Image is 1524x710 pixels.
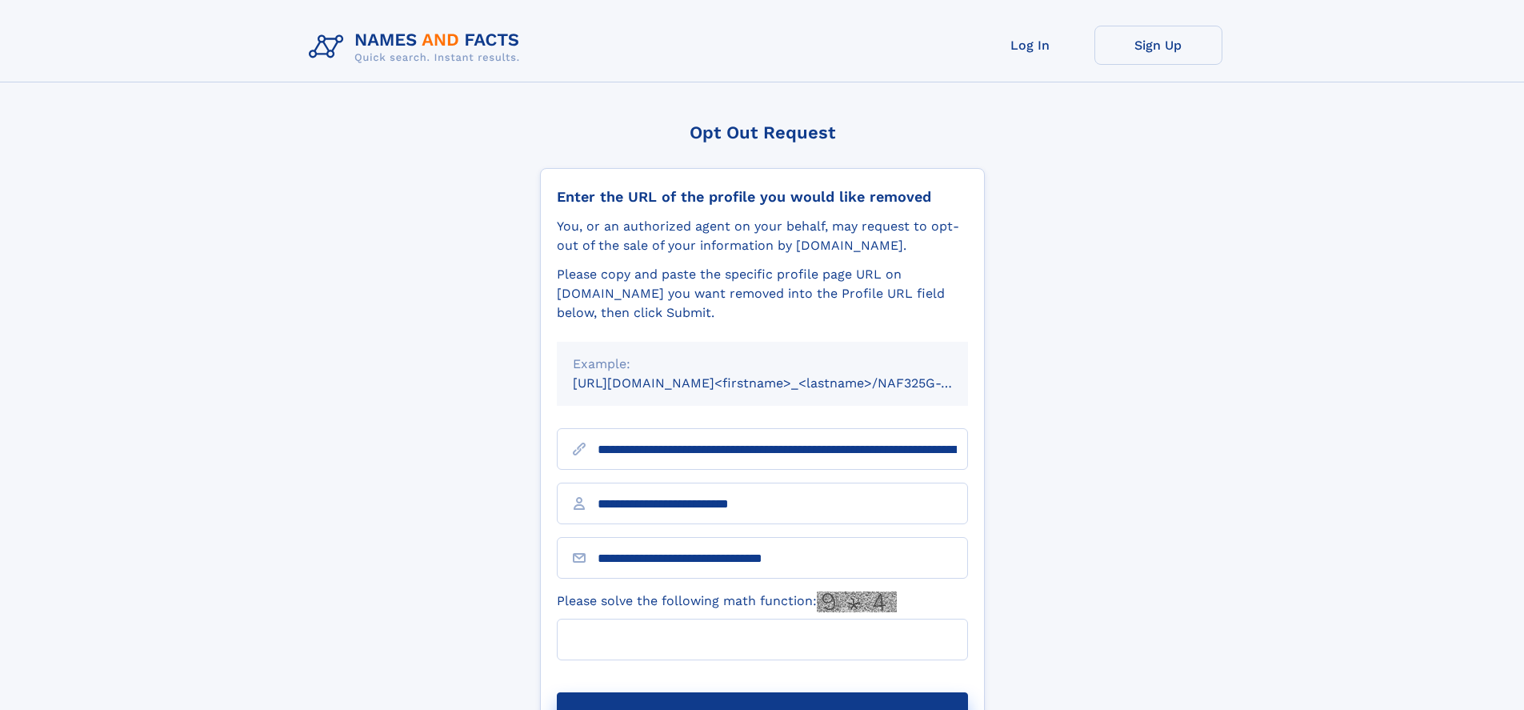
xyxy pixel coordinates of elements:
div: Example: [573,355,952,374]
div: Enter the URL of the profile you would like removed [557,188,968,206]
div: Opt Out Request [540,122,985,142]
div: You, or an authorized agent on your behalf, may request to opt-out of the sale of your informatio... [557,217,968,255]
a: Sign Up [1094,26,1222,65]
div: Please copy and paste the specific profile page URL on [DOMAIN_NAME] you want removed into the Pr... [557,265,968,323]
a: Log In [966,26,1094,65]
label: Please solve the following math function: [557,592,897,612]
small: [URL][DOMAIN_NAME]<firstname>_<lastname>/NAF325G-xxxxxxxx [573,375,998,391]
img: Logo Names and Facts [302,26,533,69]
